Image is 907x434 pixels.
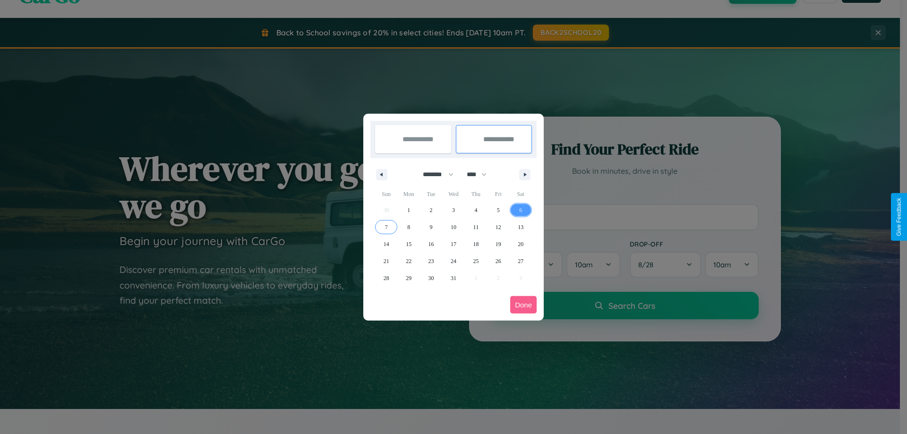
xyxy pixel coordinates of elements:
[519,202,522,219] span: 6
[420,202,442,219] button: 2
[496,219,501,236] span: 12
[384,253,389,270] span: 21
[896,198,902,236] div: Give Feedback
[487,202,509,219] button: 5
[451,253,456,270] span: 24
[375,187,397,202] span: Sun
[407,219,410,236] span: 8
[465,236,487,253] button: 18
[497,202,500,219] span: 5
[510,202,532,219] button: 6
[442,270,464,287] button: 31
[465,253,487,270] button: 25
[406,270,411,287] span: 29
[487,253,509,270] button: 26
[420,253,442,270] button: 23
[474,202,477,219] span: 4
[442,219,464,236] button: 10
[406,253,411,270] span: 22
[384,270,389,287] span: 28
[428,270,434,287] span: 30
[375,219,397,236] button: 7
[420,270,442,287] button: 30
[465,187,487,202] span: Thu
[473,219,479,236] span: 11
[510,296,537,314] button: Done
[430,202,433,219] span: 2
[487,236,509,253] button: 19
[473,253,479,270] span: 25
[420,187,442,202] span: Tue
[473,236,479,253] span: 18
[375,270,397,287] button: 28
[451,219,456,236] span: 10
[518,219,523,236] span: 13
[465,219,487,236] button: 11
[384,236,389,253] span: 14
[442,253,464,270] button: 24
[385,219,388,236] span: 7
[451,270,456,287] span: 31
[442,202,464,219] button: 3
[397,202,419,219] button: 1
[487,187,509,202] span: Fri
[430,219,433,236] span: 9
[510,253,532,270] button: 27
[496,253,501,270] span: 26
[451,236,456,253] span: 17
[442,187,464,202] span: Wed
[452,202,455,219] span: 3
[442,236,464,253] button: 17
[420,236,442,253] button: 16
[487,219,509,236] button: 12
[465,202,487,219] button: 4
[397,253,419,270] button: 22
[510,236,532,253] button: 20
[406,236,411,253] span: 15
[420,219,442,236] button: 9
[518,236,523,253] span: 20
[407,202,410,219] span: 1
[518,253,523,270] span: 27
[510,219,532,236] button: 13
[375,236,397,253] button: 14
[510,187,532,202] span: Sat
[397,236,419,253] button: 15
[375,253,397,270] button: 21
[397,187,419,202] span: Mon
[428,253,434,270] span: 23
[428,236,434,253] span: 16
[397,270,419,287] button: 29
[397,219,419,236] button: 8
[496,236,501,253] span: 19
